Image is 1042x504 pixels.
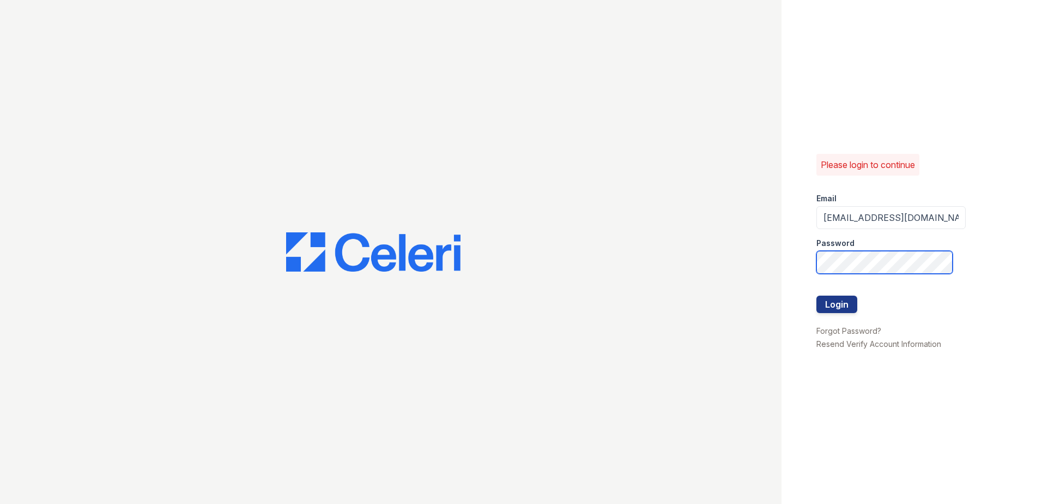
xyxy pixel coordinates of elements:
a: Resend Verify Account Information [816,339,941,349]
button: Login [816,296,857,313]
label: Email [816,193,837,204]
img: CE_Logo_Blue-a8612792a0a2168367f1c8372b55b34899dd931a85d93a1a3d3e32e68fde9ad4.png [286,232,461,272]
label: Password [816,238,855,249]
p: Please login to continue [821,158,915,171]
a: Forgot Password? [816,326,881,335]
